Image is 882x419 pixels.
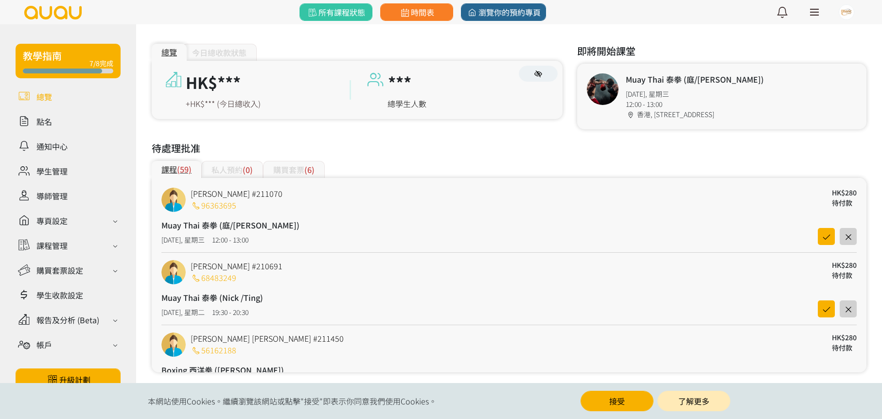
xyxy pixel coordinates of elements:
h4: Muay Thai 泰拳 (庭/[PERSON_NAME]) [626,73,764,85]
div: 課程 [152,161,201,178]
span: 所有課程狀態 [306,6,365,18]
a: 所有課程狀態 [300,3,372,21]
div: HK$280 [832,332,857,343]
div: 待付款 [832,343,857,353]
div: 購買套票設定 [36,264,83,276]
h4: Boxing 西洋拳 ([PERSON_NAME]) [161,364,284,376]
a: 升級計劃 [16,368,121,390]
h3: 待處理批准 [152,141,866,156]
span: (0) [243,164,253,175]
span: 香港, [STREET_ADDRESS] [637,109,714,119]
div: 12:00 - 13:00 [626,99,764,109]
span: 本網站使用Cookies。繼續瀏覽該網站或點擊"接受"即表示你同意我們使用Cookies。 [148,395,437,407]
a: 瀏覽你的預約專頁 [461,3,546,21]
span: 時間表 [399,6,434,18]
div: HK$280 [832,188,857,198]
div: [DATE], 星期三 [626,89,764,99]
div: [DATE], 星期三 [161,235,205,245]
div: 私人預約 [201,161,263,178]
a: [PERSON_NAME] [PERSON_NAME] #211450 [191,332,344,344]
div: 帳戶 [36,339,52,350]
button: 接受 [581,391,653,411]
div: 專頁設定 [36,215,68,227]
a: 時間表 [380,3,453,21]
div: 12:00 - 13:00 [212,235,248,245]
div: 購買套票 [263,161,325,178]
div: 19:30 - 20:30 [212,307,248,317]
span: (59) [177,163,192,175]
a: 68483249 [191,272,236,283]
h4: Muay Thai 泰拳 (庭/[PERSON_NAME]) [161,219,300,231]
a: 了解更多 [657,391,730,411]
a: [PERSON_NAME] #211070 [191,188,282,199]
div: 今日總收款狀態 [182,44,257,61]
a: 56162188 [191,344,236,356]
span: (6) [304,164,315,175]
div: 待付款 [832,270,857,280]
h3: 即將開始課堂 [577,44,866,58]
h4: Muay Thai 泰拳 (Nick /Ting) [161,292,263,303]
a: 總學生人數 [388,98,426,109]
span: (今日總收入) [217,98,261,109]
div: [DATE], 星期二 [161,307,205,317]
a: [PERSON_NAME] #210691 [191,260,282,272]
div: 課程管理 [36,240,68,251]
span: 瀏覽你的預約專頁 [466,6,541,18]
div: 報告及分析 (Beta) [36,314,99,326]
a: 96363695 [191,199,236,211]
div: 總覽 [152,44,187,61]
div: HK$280 [832,260,857,270]
img: logo.svg [23,6,83,19]
div: 待付款 [832,198,857,208]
